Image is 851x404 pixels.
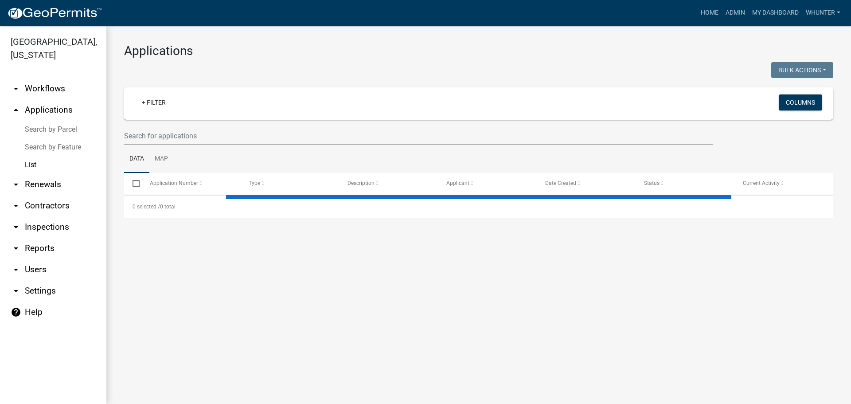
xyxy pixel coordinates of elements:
datatable-header-cell: Current Activity [734,173,833,194]
datatable-header-cell: Select [124,173,141,194]
i: arrow_drop_down [11,83,21,94]
datatable-header-cell: Type [240,173,339,194]
datatable-header-cell: Date Created [537,173,636,194]
i: arrow_drop_down [11,200,21,211]
span: Applicant [446,180,469,186]
datatable-header-cell: Applicant [438,173,537,194]
i: arrow_drop_down [11,243,21,254]
i: arrow_drop_up [11,105,21,115]
div: 0 total [124,196,833,218]
span: Application Number [150,180,198,186]
a: whunter [802,4,844,21]
input: Search for applications [124,127,713,145]
span: Description [347,180,375,186]
a: + Filter [135,94,173,110]
span: 0 selected / [133,204,160,210]
datatable-header-cell: Status [636,173,734,194]
a: Map [149,145,173,173]
span: Status [644,180,660,186]
datatable-header-cell: Description [339,173,438,194]
i: help [11,307,21,318]
button: Bulk Actions [771,62,833,78]
i: arrow_drop_down [11,222,21,232]
datatable-header-cell: Application Number [141,173,240,194]
i: arrow_drop_down [11,264,21,275]
a: Admin [722,4,749,21]
span: Date Created [545,180,576,186]
a: Data [124,145,149,173]
span: Current Activity [743,180,780,186]
a: My Dashboard [749,4,802,21]
h3: Applications [124,43,833,59]
span: Type [249,180,260,186]
i: arrow_drop_down [11,179,21,190]
button: Columns [779,94,822,110]
a: Home [697,4,722,21]
i: arrow_drop_down [11,286,21,296]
